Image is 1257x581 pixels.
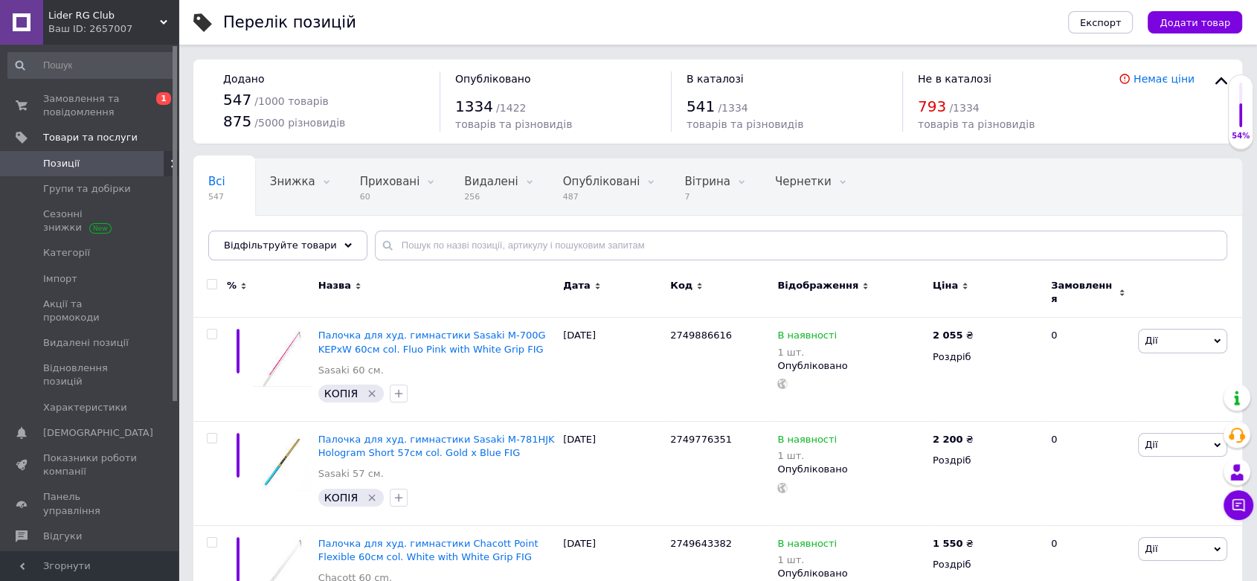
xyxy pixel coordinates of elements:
button: Чат з покупцем [1224,490,1253,520]
span: Відображення [777,279,858,292]
span: товарів та різновидів [687,118,803,130]
a: Sasaki 57 см. [318,467,384,481]
span: Ціна [933,279,958,292]
span: 547 [208,191,225,202]
span: В наявності [777,434,837,449]
span: Замовлення [1051,279,1115,306]
span: / 1334 [949,102,979,114]
span: Категорії [43,246,90,260]
span: Відновлення позицій [43,362,138,388]
div: Ваш ID: 2657007 [48,22,179,36]
span: Характеристики [43,401,127,414]
span: Дата [563,279,591,292]
span: Панель управління [43,490,138,517]
span: Чернетки [775,175,832,188]
span: Опубліковано [455,73,531,85]
span: Замовлення та повідомлення [43,92,138,119]
div: ₴ [933,433,974,446]
span: Видалені [464,175,518,188]
span: Показники роботи компанії [43,452,138,478]
span: 1 [156,92,171,105]
span: Імпорт [43,272,77,286]
span: Додати товар [1160,17,1230,28]
div: ₴ [933,329,974,342]
span: 875 [223,112,251,130]
span: / 1334 [718,102,748,114]
div: [DATE] [559,421,666,525]
span: Вітрина [684,175,730,188]
div: 0 [1042,421,1134,525]
div: Опубліковано [777,567,925,580]
span: Дії [1145,543,1157,554]
svg: Видалити мітку [366,388,378,399]
svg: Видалити мітку [366,492,378,504]
span: 60 [360,191,420,202]
span: Одежда для тренировок ... [208,231,368,245]
b: 1 550 [933,538,963,549]
b: 2 200 [933,434,963,445]
a: Немає ціни [1134,73,1195,85]
span: 2749643382 [670,538,732,549]
span: 1334 [455,97,493,115]
span: 541 [687,97,715,115]
span: 547 [223,91,251,109]
span: Відгуки [43,530,82,543]
span: Відфільтруйте товари [224,240,337,251]
span: [DEMOGRAPHIC_DATA] [43,426,153,440]
span: Сезонні знижки [43,208,138,234]
span: 487 [563,191,640,202]
button: Експорт [1068,11,1134,33]
a: Палочка для худ. гимнастики Sasaki M-781HJK Hologram Short 57см col. Gold x Blue FIG [318,434,555,458]
span: В каталозі [687,73,744,85]
span: Всі [208,175,225,188]
b: 2 055 [933,330,963,341]
div: Перелік позицій [223,15,356,31]
div: Опубліковано [777,359,925,373]
input: Пошук [7,52,175,79]
div: Одежда для тренировок , Термо одежда [193,216,398,272]
div: 1 шт. [777,450,837,461]
div: 1 шт. [777,554,837,565]
input: Пошук по назві позиції, артикулу і пошуковим запитам [375,231,1227,260]
span: Знижка [270,175,315,188]
span: 256 [464,191,518,202]
span: / 5000 різновидів [254,117,345,129]
span: Приховані [360,175,420,188]
span: / 1000 товарів [254,95,328,107]
span: Дії [1145,335,1157,346]
div: Опубліковано [777,463,925,476]
span: В наявності [777,330,837,345]
span: Товари та послуги [43,131,138,144]
span: Код [670,279,692,292]
div: 1 шт. [777,347,837,358]
div: 54% [1229,131,1253,141]
span: Групи та добірки [43,182,131,196]
span: Додано [223,73,264,85]
img: Палочка для худ. гимнастики Sasaki M-700G KEPxW 60см col. Fluo Pink with White Grip FIG [253,329,311,387]
span: товарів та різновидів [455,118,572,130]
div: 0 [1042,318,1134,422]
img: Палочка для худ. гимнастики Sasaki M-781HJK Hologram Short 57см col. Gold x Blue FIG [253,433,311,491]
a: Sasaki 60 см. [318,364,384,377]
button: Додати товар [1148,11,1242,33]
div: ₴ [933,537,974,550]
div: [DATE] [559,318,666,422]
span: Назва [318,279,351,292]
div: Роздріб [933,454,1038,467]
div: Роздріб [933,558,1038,571]
span: 2749886616 [670,330,732,341]
span: / 1422 [496,102,526,114]
span: Дії [1145,439,1157,450]
span: Позиції [43,157,80,170]
a: Палочка для худ. гимнастики Chacott Point Flexible 60см col. White with White Grip FIG [318,538,539,562]
span: % [227,279,237,292]
span: 2749776351 [670,434,732,445]
span: КОПІЯ [324,388,358,399]
span: 793 [918,97,946,115]
span: товарів та різновидів [918,118,1035,130]
span: В наявності [777,538,837,553]
span: 7 [684,191,730,202]
a: Палочка для худ. гимнастики Sasaki M-700G KEPxW 60см col. Fluo Pink with White Grip FIG [318,330,546,354]
span: Опубліковані [563,175,640,188]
